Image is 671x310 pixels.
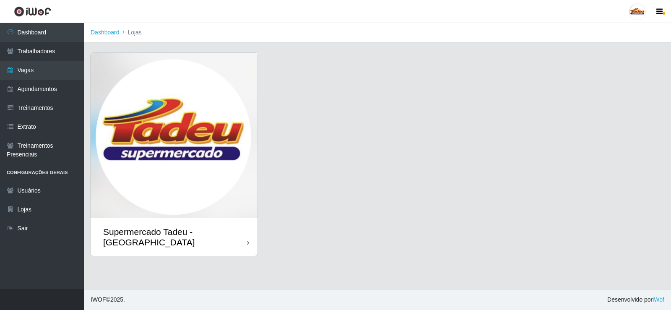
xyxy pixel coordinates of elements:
[120,28,142,37] li: Lojas
[91,296,106,303] span: IWOF
[14,6,51,17] img: CoreUI Logo
[91,295,125,304] span: © 2025 .
[91,53,257,218] img: cardImg
[103,227,247,247] div: Supermercado Tadeu - [GEOGRAPHIC_DATA]
[91,29,120,36] a: Dashboard
[607,295,664,304] span: Desenvolvido por
[84,23,671,42] nav: breadcrumb
[653,296,664,303] a: iWof
[91,53,257,256] a: Supermercado Tadeu - [GEOGRAPHIC_DATA]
